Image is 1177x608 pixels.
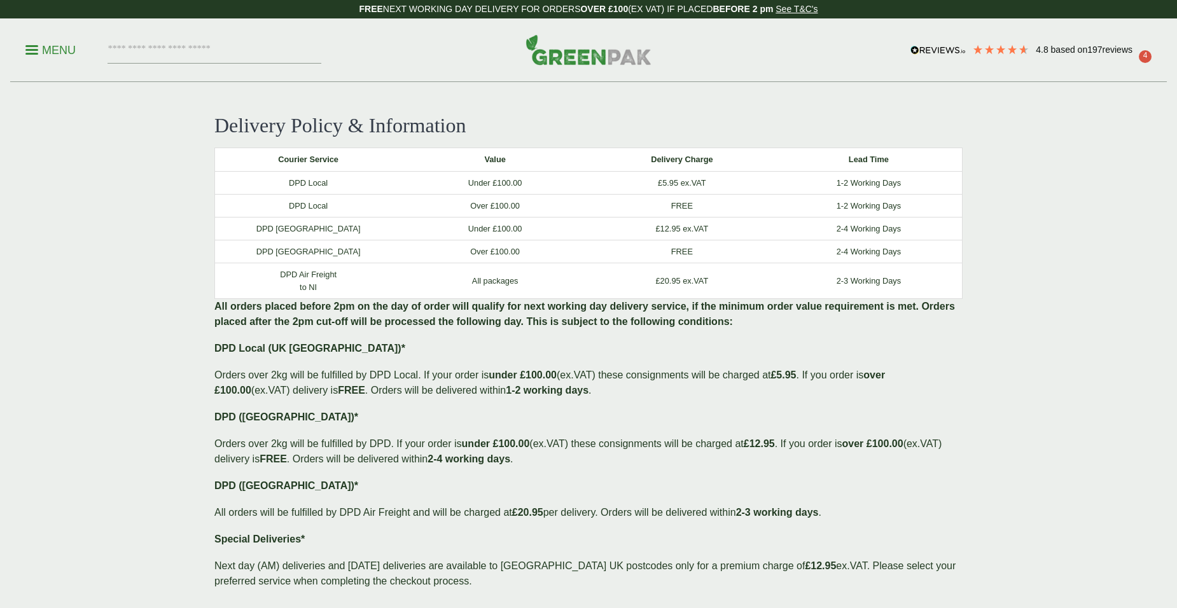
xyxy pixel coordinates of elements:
[588,194,776,217] td: FREE
[25,43,76,55] a: Menu
[805,560,836,571] strong: £12.95
[214,505,963,520] p: All orders will be fulfilled by DPD Air Freight and will be charged at per delivery. Orders will ...
[776,4,818,14] a: See T&C's
[401,263,588,298] td: All packages
[588,240,776,263] td: FREE
[776,217,963,240] td: 2-4 Working Days
[214,370,885,396] b: over £100.00
[776,171,963,194] td: 1-2 Working Days
[744,438,775,449] b: £12.95
[214,436,963,467] p: Orders over 2kg will be fulfilled by DPD. If your order is (ex.VAT) these consignments will be ch...
[215,194,402,217] td: DPD Local
[588,217,776,240] td: £12.95 ex.VAT
[462,438,530,449] b: under £100.00
[776,148,963,171] th: Lead Time
[25,43,76,58] p: Menu
[776,240,963,263] td: 2-4 Working Days
[972,44,1029,55] div: 4.79 Stars
[214,534,305,544] b: Special Deliveries*
[215,263,402,298] td: DPD Air Freight to NI
[401,217,588,240] td: Under £100.00
[214,301,955,327] b: All orders placed before 2pm on the day of order will qualify for next working day delivery servi...
[770,370,796,380] b: £5.95
[401,194,588,217] td: Over £100.00
[215,171,402,194] td: DPD Local
[359,4,382,14] strong: FREE
[214,113,963,137] h2: Delivery Policy & Information
[776,263,963,298] td: 2-3 Working Days
[215,217,402,240] td: DPD [GEOGRAPHIC_DATA]
[1103,45,1132,55] span: reviews
[588,148,776,171] th: Delivery Charge
[588,263,776,298] td: £20.95 ex.VAT
[512,507,543,518] b: £20.95
[214,411,358,422] b: DPD ([GEOGRAPHIC_DATA])*
[1036,45,1050,55] span: 4.8
[214,343,405,354] b: DPD Local (UK [GEOGRAPHIC_DATA])*
[215,148,402,171] th: Courier Service
[1051,45,1088,55] span: Based on
[260,453,287,464] b: FREE
[214,558,963,604] p: Next day (AM) deliveries and [DATE] deliveries are available to [GEOGRAPHIC_DATA] UK postcodes on...
[776,194,963,217] td: 1-2 Working Days
[842,438,903,449] b: over £100.00
[1139,50,1152,63] span: 4
[713,4,773,14] strong: BEFORE 2 pm
[489,370,557,380] b: under £100.00
[401,171,588,194] td: Under £100.00
[1087,45,1102,55] span: 197
[214,368,963,398] p: Orders over 2kg will be fulfilled by DPD Local. If your order is (ex.VAT) these consignments will...
[401,240,588,263] td: Over £100.00
[526,34,651,65] img: GreenPak Supplies
[736,507,819,518] b: 2-3 working days
[338,385,365,396] b: FREE
[910,46,966,55] img: REVIEWS.io
[428,453,510,464] b: 2-4 working days
[506,385,588,396] b: 1-2 working days
[215,240,402,263] td: DPD [GEOGRAPHIC_DATA]
[588,171,776,194] td: £5.95 ex.VAT
[401,148,588,171] th: Value
[580,4,628,14] strong: OVER £100
[214,480,358,491] b: DPD ([GEOGRAPHIC_DATA])*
